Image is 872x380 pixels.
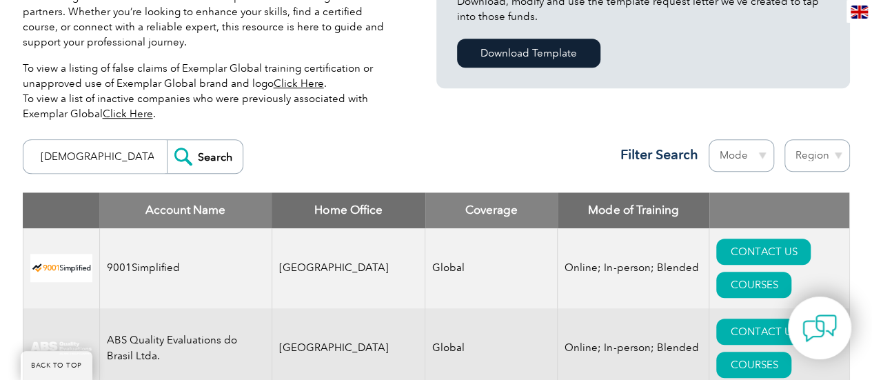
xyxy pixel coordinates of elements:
a: Click Here [103,108,153,120]
th: Home Office: activate to sort column ascending [272,192,425,228]
a: Click Here [274,77,324,90]
p: To view a listing of false claims of Exemplar Global training certification or unapproved use of ... [23,61,395,121]
input: Search [167,140,243,173]
img: 37c9c059-616f-eb11-a812-002248153038-logo.png [30,254,92,282]
img: contact-chat.png [802,311,837,346]
td: 9001Simplified [99,228,272,308]
a: COURSES [716,352,791,378]
a: COURSES [716,272,791,298]
a: BACK TO TOP [21,351,92,380]
th: Mode of Training: activate to sort column ascending [558,192,709,228]
th: Account Name: activate to sort column descending [99,192,272,228]
a: CONTACT US [716,239,811,265]
h3: Filter Search [612,146,698,163]
th: Coverage: activate to sort column ascending [425,192,558,228]
th: : activate to sort column ascending [709,192,849,228]
td: Online; In-person; Blended [558,228,709,308]
td: Global [425,228,558,308]
a: Download Template [457,39,600,68]
td: [GEOGRAPHIC_DATA] [272,228,425,308]
img: en [851,6,868,19]
a: CONTACT US [716,319,811,345]
img: c92924ac-d9bc-ea11-a814-000d3a79823d-logo.jpg [30,341,92,356]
